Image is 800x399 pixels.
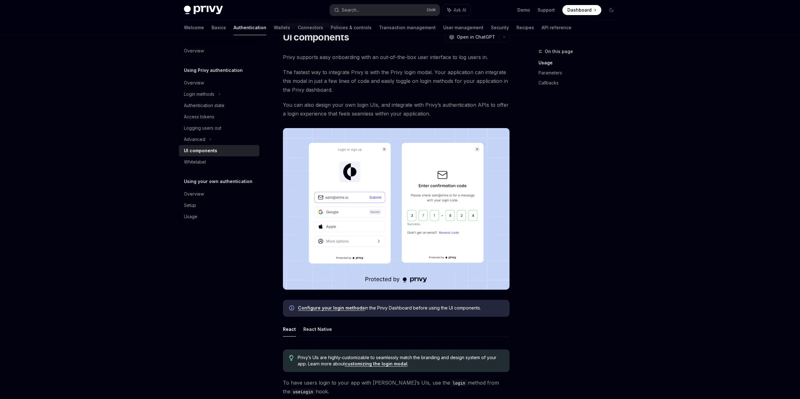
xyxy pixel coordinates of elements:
a: Overview [179,188,259,200]
span: The fastest way to integrate Privy is with the Privy login modal. Your application can integrate ... [283,68,510,94]
img: dark logo [184,6,223,14]
a: Whitelabel [179,156,259,168]
a: UI components [179,145,259,156]
a: User management [443,20,483,35]
a: Transaction management [379,20,436,35]
span: Open in ChatGPT [457,34,495,40]
button: React [283,322,296,337]
div: Overview [184,79,204,87]
a: customizing the login modal [345,361,407,367]
button: Toggle dark mode [606,5,616,15]
div: Overview [184,47,204,55]
a: Security [491,20,509,35]
h5: Using Privy authentication [184,67,243,74]
div: Search... [342,6,359,14]
a: Basics [212,20,226,35]
a: Parameters [538,68,621,78]
button: React Native [303,322,332,337]
button: Ask AI [443,4,471,16]
div: Whitelabel [184,158,206,166]
a: Callbacks [538,78,621,88]
div: Authentication state [184,102,224,109]
div: Logging users out [184,124,221,132]
a: Configure your login methods [298,305,365,311]
div: Usage [184,213,197,220]
span: in the Privy Dashboard before using the UI components. [298,305,503,311]
div: Advanced [184,136,205,143]
a: Overview [179,45,259,57]
a: Access tokens [179,111,259,122]
a: Authentication [234,20,266,35]
a: Recipes [516,20,534,35]
a: Connectors [298,20,323,35]
div: UI components [184,147,217,154]
a: Wallets [274,20,290,35]
a: Logging users out [179,122,259,134]
span: Privy supports easy onboarding with an out-of-the-box user interface to log users in. [283,53,510,62]
h1: UI components [283,31,349,43]
div: Setup [184,202,196,209]
a: Policies & controls [331,20,372,35]
div: Overview [184,190,204,198]
svg: Info [289,305,295,312]
a: Usage [538,58,621,68]
a: API reference [542,20,571,35]
a: Overview [179,77,259,89]
span: Dashboard [567,7,592,13]
span: Ask AI [454,7,466,13]
button: Search...CtrlK [330,4,440,16]
a: Authentication state [179,100,259,111]
span: You can also design your own login UIs, and integrate with Privy’s authentication APIs to offer a... [283,100,510,118]
a: Support [538,7,555,13]
a: Welcome [184,20,204,35]
span: Ctrl K [427,8,436,13]
button: Open in ChatGPT [445,32,499,42]
img: images/Onboard.png [283,128,510,290]
div: Login methods [184,90,214,98]
span: On this page [545,48,573,55]
a: Setup [179,200,259,211]
span: To have users login to your app with [PERSON_NAME]’s UIs, use the method from the hook. [283,378,510,396]
a: Usage [179,211,259,222]
span: Privy’s UIs are highly-customizable to seamlessly match the branding and design system of your ap... [298,354,503,367]
svg: Tip [289,355,294,361]
code: login [450,380,468,386]
a: Demo [517,7,530,13]
div: Access tokens [184,113,214,121]
a: Dashboard [562,5,601,15]
code: useLogin [290,388,316,395]
h5: Using your own authentication [184,178,252,185]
